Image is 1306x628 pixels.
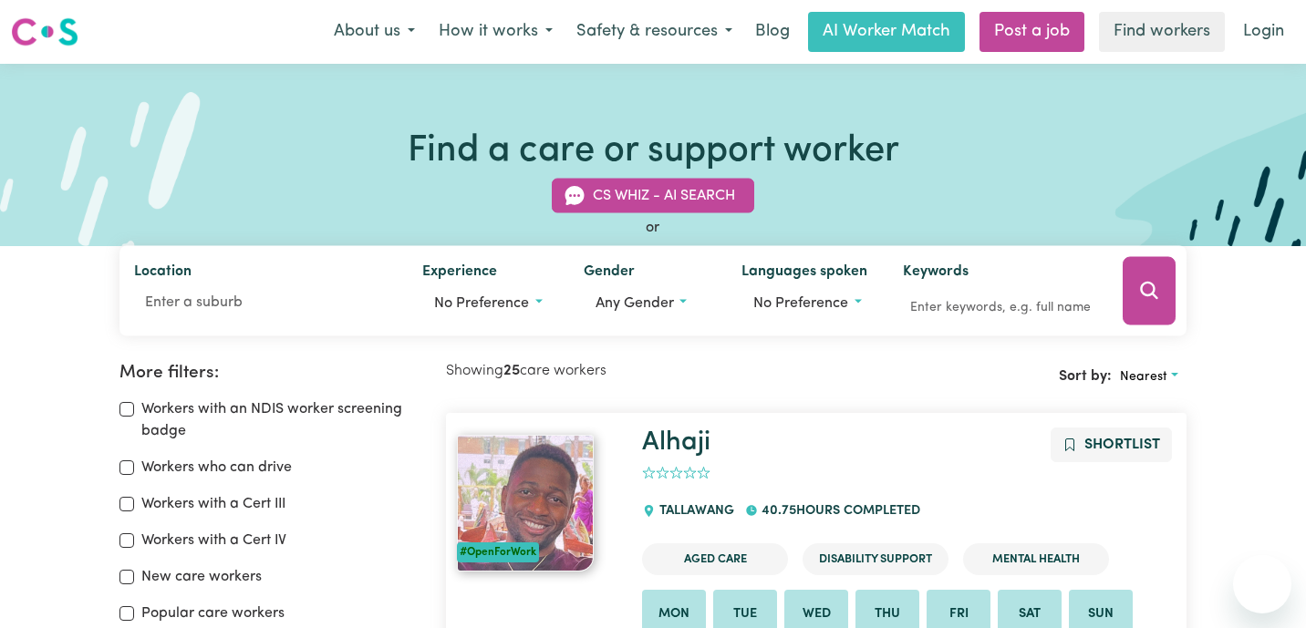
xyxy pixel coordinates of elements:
[457,435,620,571] a: Alhaji #OpenForWork
[1084,438,1160,452] span: Shortlist
[803,543,948,575] li: Disability Support
[642,429,710,456] a: Alhaji
[745,487,931,536] div: 40.75 hours completed
[457,542,538,562] div: #OpenForWork
[552,179,754,213] button: CS Whiz - AI Search
[422,286,554,321] button: Worker experience options
[565,13,744,51] button: Safety & resources
[753,296,848,311] span: No preference
[1112,363,1187,391] button: Sort search results
[744,12,801,52] a: Blog
[642,543,788,575] li: Aged Care
[1099,12,1225,52] a: Find workers
[979,12,1084,52] a: Post a job
[119,217,1186,239] div: or
[141,602,285,624] label: Popular care workers
[11,15,78,48] img: Careseekers logo
[141,566,262,588] label: New care workers
[141,398,424,442] label: Workers with an NDIS worker screening badge
[741,286,873,321] button: Worker language preferences
[903,293,1097,322] input: Enter keywords, e.g. full name, interests
[741,261,867,286] label: Languages spoken
[1233,555,1291,613] iframe: Button to launch messaging window
[141,493,285,515] label: Workers with a Cert III
[322,13,427,51] button: About us
[808,12,965,52] a: AI Worker Match
[141,530,286,551] label: Workers with a Cert IV
[434,296,529,311] span: No preference
[1059,369,1112,384] span: Sort by:
[457,435,594,571] img: View Alhaji 's profile
[584,286,713,321] button: Worker gender preference
[642,463,710,484] div: add rating by typing an integer from 0 to 5 or pressing arrow keys
[1051,427,1172,462] button: Add to shortlist
[134,261,192,286] label: Location
[584,261,635,286] label: Gender
[1120,370,1167,384] span: Nearest
[11,11,78,53] a: Careseekers logo
[134,286,393,319] input: Enter a suburb
[446,363,816,380] h2: Showing care workers
[963,543,1109,575] li: Mental Health
[903,261,969,286] label: Keywords
[427,13,565,51] button: How it works
[119,363,424,384] h2: More filters:
[596,296,674,311] span: Any gender
[408,129,899,173] h1: Find a care or support worker
[642,487,744,536] div: TALLAWANG
[422,261,497,286] label: Experience
[1123,257,1176,325] button: Search
[1232,12,1295,52] a: Login
[141,457,292,479] label: Workers who can drive
[503,364,520,378] b: 25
